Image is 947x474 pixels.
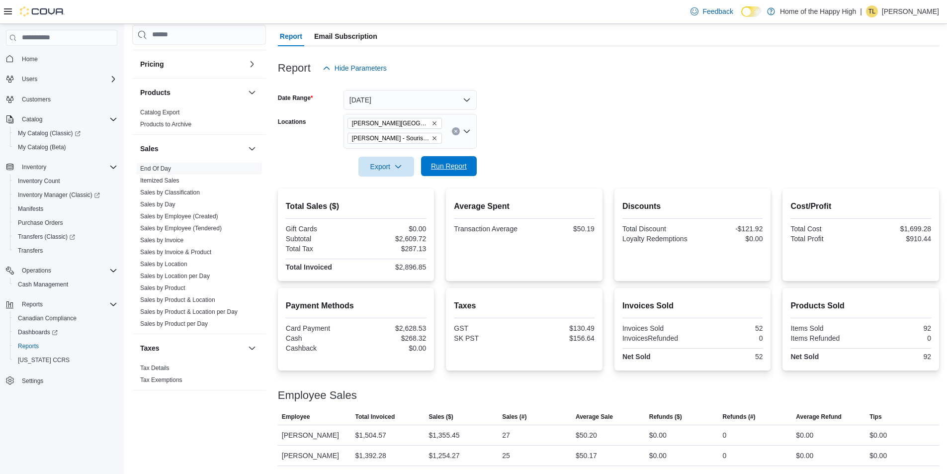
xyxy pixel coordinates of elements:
h3: Taxes [140,343,160,353]
p: Home of the Happy High [780,5,856,17]
div: $2,896.85 [358,263,426,271]
strong: Net Sold [790,353,819,361]
a: Itemized Sales [140,177,179,184]
button: Reports [10,339,121,353]
div: 0 [723,450,727,462]
h2: Payment Methods [286,300,427,312]
a: Settings [18,375,47,387]
span: Inventory [18,161,117,173]
button: Taxes [140,343,244,353]
strong: Total Invoiced [286,263,332,271]
span: Sales by Product [140,284,185,292]
span: Canadian Compliance [14,312,117,324]
div: [PERSON_NAME] [278,446,351,466]
span: Tax Exemptions [140,376,182,384]
a: Sales by Product & Location per Day [140,308,238,315]
span: Reports [14,340,117,352]
a: Sales by Product per Day [140,320,208,327]
a: Inventory Count [14,175,64,187]
h3: Report [278,62,311,74]
span: Sales ($) [429,413,453,421]
span: Catalog [18,113,117,125]
span: Catalog [22,115,42,123]
a: [US_STATE] CCRS [14,354,74,366]
span: Transfers [18,247,43,255]
button: Users [18,73,41,85]
a: Customers [18,94,55,105]
nav: Complex example [6,48,117,414]
span: Email Subscription [314,26,377,46]
span: My Catalog (Beta) [18,143,66,151]
div: 52 [694,324,763,332]
button: Sales [246,143,258,155]
a: Sales by Invoice [140,237,183,244]
div: $0.00 [358,344,426,352]
span: Export [364,157,408,177]
span: Purchase Orders [18,219,63,227]
span: Transfers (Classic) [14,231,117,243]
div: 52 [694,353,763,361]
button: Inventory Count [10,174,121,188]
span: Refunds ($) [649,413,682,421]
button: Operations [2,264,121,278]
span: Feedback [702,6,733,16]
span: Estevan - Estevan Plaza - Fire & Flower [347,118,442,129]
span: Customers [22,95,51,103]
span: Sales by Invoice & Product [140,248,211,256]
span: Average Refund [796,413,842,421]
span: Sales by Product & Location [140,296,215,304]
span: Settings [22,377,43,385]
h2: Cost/Profit [790,200,931,212]
span: [US_STATE] CCRS [18,356,70,364]
div: $0.00 [796,450,813,462]
span: Cash Management [18,281,68,288]
span: Report [280,26,302,46]
h2: Total Sales ($) [286,200,427,212]
strong: Net Sold [622,353,651,361]
div: 92 [863,353,931,361]
button: My Catalog (Beta) [10,140,121,154]
button: Run Report [421,156,477,176]
div: $0.00 [649,429,667,441]
div: $50.19 [526,225,595,233]
span: Sales by Classification [140,189,200,196]
span: Reports [18,298,117,310]
button: Pricing [140,59,244,69]
span: Tax Details [140,364,170,372]
span: Sales by Product & Location per Day [140,308,238,316]
button: [US_STATE] CCRS [10,353,121,367]
button: Operations [18,265,55,277]
button: Home [2,52,121,66]
span: Reports [22,300,43,308]
div: $0.00 [869,450,887,462]
button: Settings [2,373,121,387]
h3: Employee Sales [278,389,357,401]
div: $130.49 [526,324,595,332]
a: Sales by Location [140,261,187,268]
div: 0 [863,334,931,342]
div: Total Tax [286,245,354,253]
span: Sales by Employee (Created) [140,212,218,220]
h3: Products [140,88,171,97]
button: Catalog [2,112,121,126]
span: Employee [282,413,310,421]
div: $0.00 [869,429,887,441]
span: Dashboards [18,328,58,336]
div: $910.44 [863,235,931,243]
a: Dashboards [14,326,62,338]
div: $1,699.28 [863,225,931,233]
a: Inventory Manager (Classic) [14,189,104,201]
span: Purchase Orders [14,217,117,229]
h2: Average Spent [454,200,595,212]
div: Total Cost [790,225,859,233]
div: Subtotal [286,235,354,243]
button: Hide Parameters [319,58,391,78]
a: Products to Archive [140,121,191,128]
a: Cash Management [14,279,72,290]
span: My Catalog (Classic) [14,127,117,139]
div: 92 [863,324,931,332]
a: Dashboards [10,325,121,339]
span: Inventory Count [18,177,60,185]
div: $1,355.45 [429,429,459,441]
